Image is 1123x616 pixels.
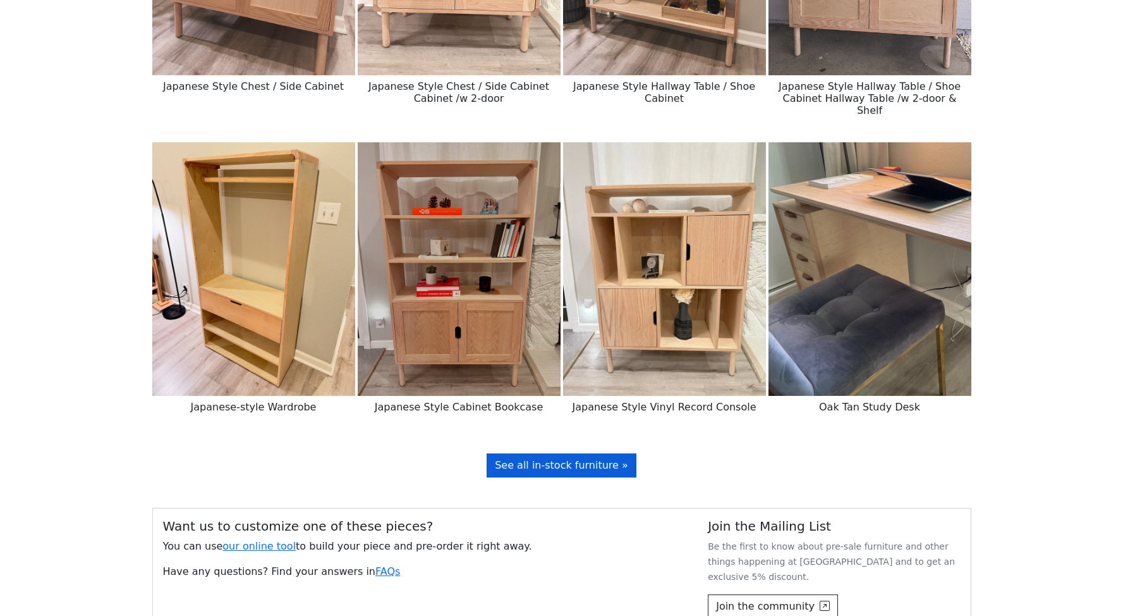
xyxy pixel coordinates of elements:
[222,540,296,552] a: our online tool
[152,262,355,274] a: Japanese-style Wardrobe
[375,565,400,577] a: FAQs
[768,396,971,418] h6: Oak Tan Study Desk
[163,519,688,534] h5: Want us to customize one of these pieces?
[708,519,960,534] h5: Join the Mailing List
[768,75,971,122] h6: Japanese Style Hallway Table / Shoe Cabinet Hallway Table /w 2-door & Shelf
[708,541,955,582] small: Be the first to know about pre-sale furniture and other things happening at [GEOGRAPHIC_DATA] and...
[563,75,766,109] h6: Japanese Style Hallway Table / Shoe Cabinet
[358,396,561,418] h6: Japanese Style Cabinet Bookcase
[563,396,766,418] h6: Japanese Style Vinyl Record Console
[152,396,355,418] h6: Japanese-style Wardrobe
[152,75,355,97] h6: Japanese Style Chest / Side Cabinet
[487,453,636,477] a: See all in-stock furniture »
[563,142,766,396] img: Japanese Style Vinyl Record Console
[163,539,688,554] p: You can use to build your piece and pre-order it right away.
[768,142,971,396] img: Oak Tan Study Desk
[563,262,766,274] a: Japanese Style Vinyl Record Console
[152,142,355,396] img: Japanese-style Wardrobe
[163,564,688,579] p: Have any questions? Find your answers in
[358,142,561,396] img: Japanese Style Cabinet Bookcase
[495,459,628,471] span: See all in-stock furniture »
[768,262,971,274] a: Oak Tan Study Desk
[358,262,561,274] a: Japanese Style Cabinet Bookcase
[358,75,561,109] h6: Japanese Style Chest / Side Cabinet Cabinet /w 2-door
